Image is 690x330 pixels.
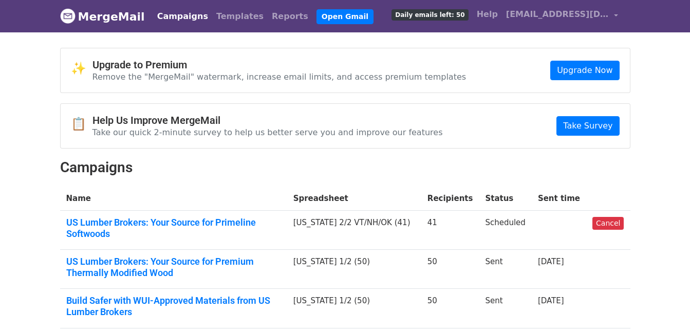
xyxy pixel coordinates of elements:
[287,250,421,289] td: [US_STATE] 1/2 (50)
[287,211,421,250] td: [US_STATE] 2/2 VT/NH/OK (41)
[473,4,502,25] a: Help
[391,9,468,21] span: Daily emails left: 50
[92,114,443,126] h4: Help Us Improve MergeMail
[502,4,622,28] a: [EMAIL_ADDRESS][DOMAIN_NAME]
[92,127,443,138] p: Take our quick 2-minute survey to help us better serve you and improve our features
[538,257,564,266] a: [DATE]
[60,187,287,211] th: Name
[506,8,609,21] span: [EMAIL_ADDRESS][DOMAIN_NAME]
[60,6,145,27] a: MergeMail
[268,6,312,27] a: Reports
[66,256,281,278] a: US Lumber Brokers: Your Source for Premium Thermally Modified Wood
[66,295,281,317] a: Build Safer with WUI-Approved Materials from US Lumber Brokers
[538,296,564,305] a: [DATE]
[92,59,467,71] h4: Upgrade to Premium
[421,250,479,289] td: 50
[60,8,76,24] img: MergeMail logo
[212,6,268,27] a: Templates
[592,217,624,230] a: Cancel
[92,71,467,82] p: Remove the "MergeMail" watermark, increase email limits, and access premium templates
[287,289,421,328] td: [US_STATE] 1/2 (50)
[421,187,479,211] th: Recipients
[66,217,281,239] a: US Lumber Brokers: Your Source for Primeline Softwoods
[421,211,479,250] td: 41
[421,289,479,328] td: 50
[532,187,586,211] th: Sent time
[287,187,421,211] th: Spreadsheet
[71,117,92,132] span: 📋
[550,61,619,80] a: Upgrade Now
[556,116,619,136] a: Take Survey
[479,211,531,250] td: Scheduled
[479,250,531,289] td: Sent
[316,9,374,24] a: Open Gmail
[479,187,531,211] th: Status
[71,61,92,76] span: ✨
[387,4,472,25] a: Daily emails left: 50
[153,6,212,27] a: Campaigns
[60,159,630,176] h2: Campaigns
[479,289,531,328] td: Sent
